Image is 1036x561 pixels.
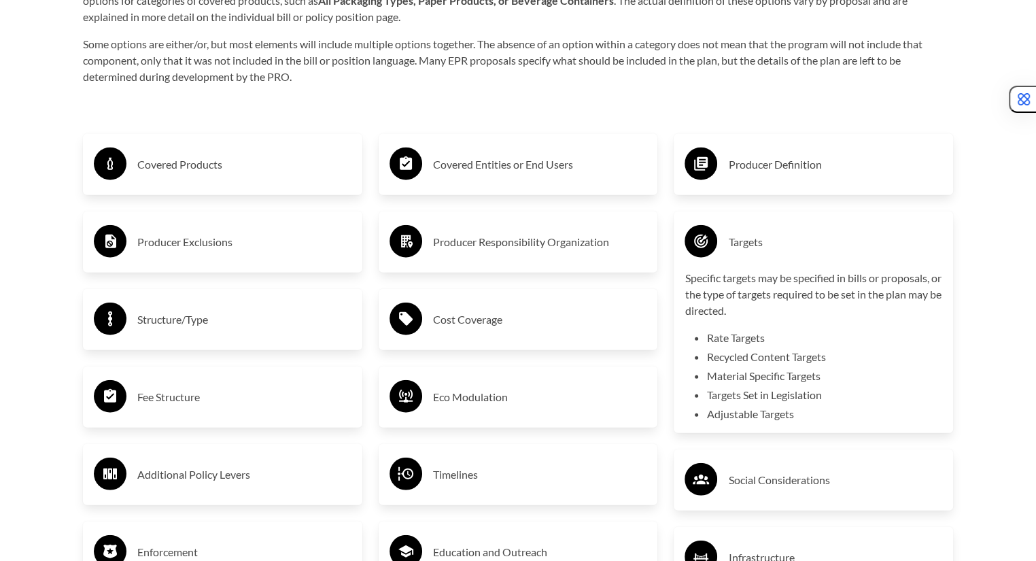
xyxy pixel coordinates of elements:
[706,406,942,422] li: Adjustable Targets
[706,368,942,384] li: Material Specific Targets
[433,464,647,486] h3: Timelines
[728,154,942,175] h3: Producer Definition
[728,231,942,253] h3: Targets
[433,231,647,253] h3: Producer Responsibility Organization
[433,154,647,175] h3: Covered Entities or End Users
[728,469,942,491] h3: Social Considerations
[706,349,942,365] li: Recycled Content Targets
[433,386,647,408] h3: Eco Modulation
[137,231,351,253] h3: Producer Exclusions
[685,270,942,319] p: Specific targets may be specified in bills or proposals, or the type of targets required to be se...
[706,330,942,346] li: Rate Targets
[706,387,942,403] li: Targets Set in Legislation
[137,464,351,486] h3: Additional Policy Levers
[137,154,351,175] h3: Covered Products
[83,36,953,85] p: Some options are either/or, but most elements will include multiple options together. The absence...
[137,309,351,330] h3: Structure/Type
[137,386,351,408] h3: Fee Structure
[433,309,647,330] h3: Cost Coverage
